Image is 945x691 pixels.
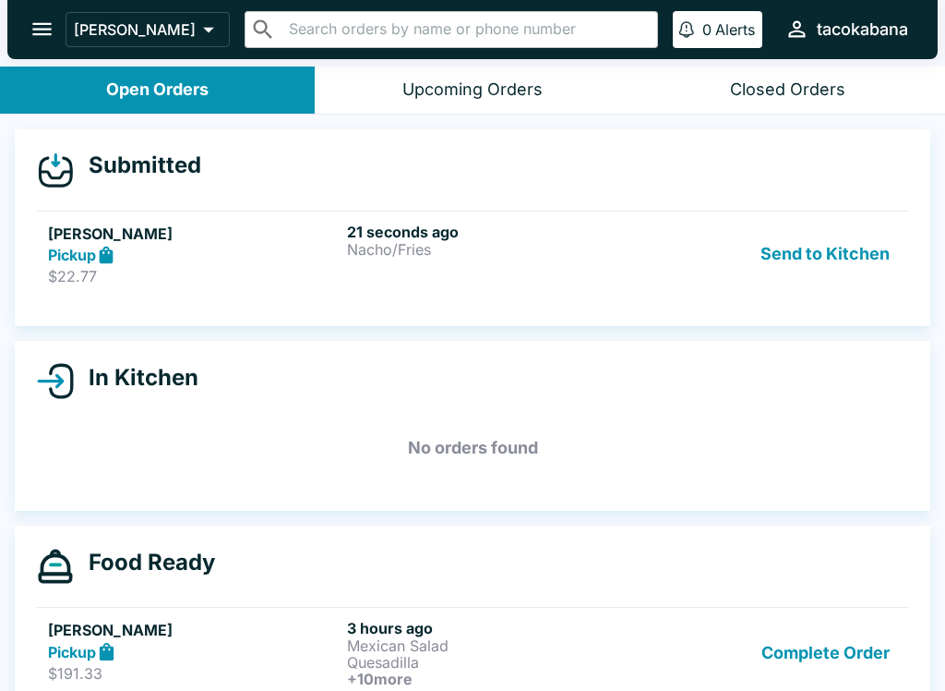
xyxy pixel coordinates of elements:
h4: In Kitchen [74,364,198,392]
h5: [PERSON_NAME] [48,619,340,641]
button: Complete Order [754,619,897,687]
div: Closed Orders [730,79,845,101]
p: Quesadilla [347,654,639,671]
p: Alerts [715,20,755,39]
button: Send to Kitchen [753,223,897,286]
div: Open Orders [106,79,209,101]
p: Mexican Salad [347,637,639,654]
a: [PERSON_NAME]Pickup$22.7721 seconds agoNacho/FriesSend to Kitchen [37,211,908,297]
button: open drawer [18,6,66,53]
h4: Food Ready [74,549,215,576]
h4: Submitted [74,152,201,179]
h6: 3 hours ago [347,619,639,637]
p: Nacho/Fries [347,241,639,258]
button: tacokabana [777,9,915,49]
p: 0 [702,20,712,39]
h5: [PERSON_NAME] [48,223,340,245]
strong: Pickup [48,643,96,661]
button: [PERSON_NAME] [66,12,230,47]
h5: No orders found [37,415,908,481]
strong: Pickup [48,246,96,264]
h6: 21 seconds ago [347,223,639,241]
p: $191.33 [48,664,340,683]
p: $22.77 [48,267,340,285]
div: tacokabana [817,18,908,41]
p: [PERSON_NAME] [74,20,196,39]
input: Search orders by name or phone number [283,17,650,42]
h6: + 10 more [347,671,639,687]
div: Upcoming Orders [402,79,543,101]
